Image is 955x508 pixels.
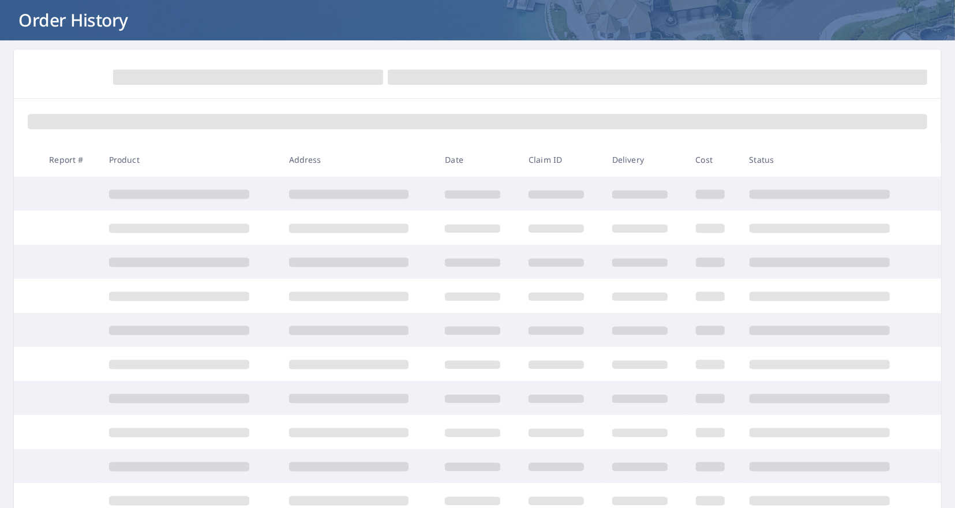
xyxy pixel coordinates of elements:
[436,143,519,177] th: Date
[687,143,740,177] th: Cost
[519,143,603,177] th: Claim ID
[40,143,99,177] th: Report #
[740,143,920,177] th: Status
[14,8,941,32] h1: Order History
[603,143,687,177] th: Delivery
[280,143,436,177] th: Address
[100,143,280,177] th: Product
